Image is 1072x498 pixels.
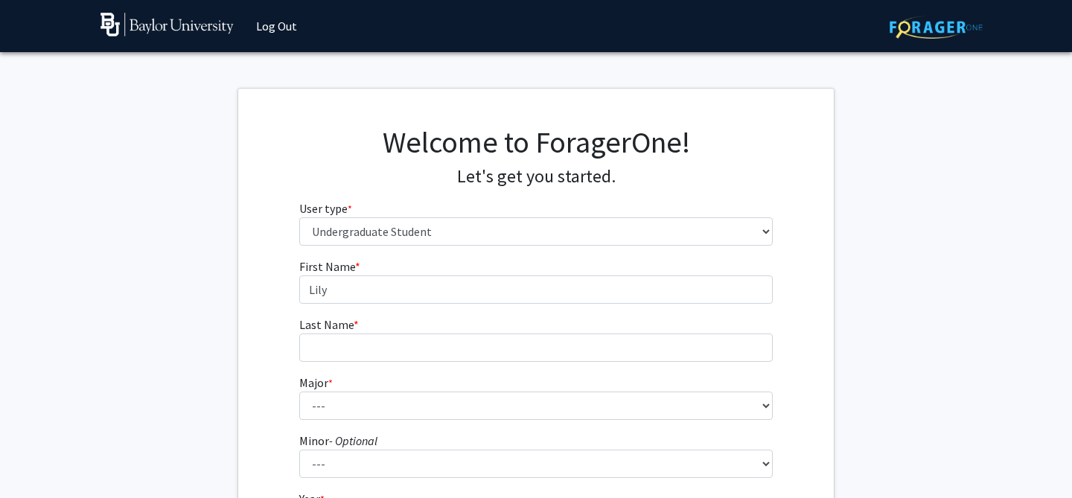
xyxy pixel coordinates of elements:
img: Baylor University Logo [100,13,234,36]
h4: Let's get you started. [299,166,773,188]
label: User type [299,199,352,217]
iframe: Chat [11,431,63,487]
label: Minor [299,432,377,450]
i: - Optional [329,433,377,448]
span: First Name [299,259,355,274]
h1: Welcome to ForagerOne! [299,124,773,160]
label: Major [299,374,333,392]
span: Last Name [299,317,354,332]
img: ForagerOne Logo [890,16,983,39]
